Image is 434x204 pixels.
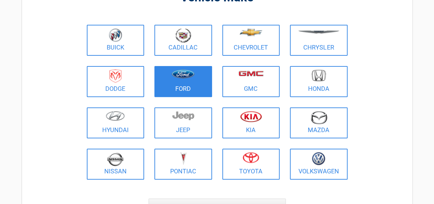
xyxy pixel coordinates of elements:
a: Hyundai [87,107,144,138]
a: GMC [222,66,280,97]
a: Dodge [87,66,144,97]
a: Mazda [290,107,348,138]
a: Ford [154,66,212,97]
img: chevrolet [239,29,262,36]
a: Pontiac [154,149,212,180]
img: dodge [109,69,121,83]
a: Jeep [154,107,212,138]
a: Buick [87,25,144,56]
img: nissan [107,152,124,166]
a: Honda [290,66,348,97]
img: toyota [243,152,259,163]
a: Cadillac [154,25,212,56]
a: Toyota [222,149,280,180]
img: mazda [310,111,327,124]
a: Kia [222,107,280,138]
a: Volkswagen [290,149,348,180]
img: buick [109,28,122,42]
img: chrysler [298,31,340,34]
img: ford [172,69,195,78]
img: hyundai [106,111,125,121]
img: cadillac [175,28,191,43]
img: pontiac [180,152,187,165]
img: kia [240,111,262,122]
img: volkswagen [312,152,325,165]
a: Nissan [87,149,144,180]
img: honda [312,69,326,82]
img: gmc [238,71,263,76]
a: Chrysler [290,25,348,56]
a: Chevrolet [222,25,280,56]
img: jeep [172,111,194,120]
